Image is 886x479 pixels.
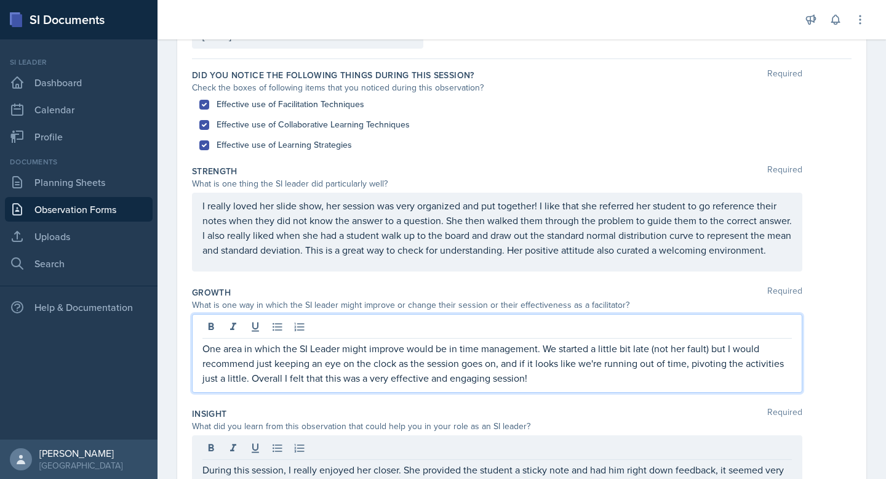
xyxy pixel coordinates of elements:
[767,69,802,81] span: Required
[5,70,153,95] a: Dashboard
[5,170,153,195] a: Planning Sheets
[5,156,153,167] div: Documents
[202,198,792,257] p: I really loved her slide show, her session was very organized and put together! I like that she r...
[192,420,802,433] div: What did you learn from this observation that could help you in your role as an SI leader?
[192,286,231,299] label: Growth
[767,165,802,177] span: Required
[5,224,153,249] a: Uploads
[192,299,802,312] div: What is one way in which the SI leader might improve or change their session or their effectivene...
[217,98,364,111] label: Effective use of Facilitation Techniques
[217,118,410,131] label: Effective use of Collaborative Learning Techniques
[192,165,237,177] label: Strength
[5,197,153,222] a: Observation Forms
[192,408,226,420] label: Insight
[192,69,474,81] label: Did you notice the following things during this session?
[5,251,153,276] a: Search
[5,97,153,122] a: Calendar
[39,447,122,459] div: [PERSON_NAME]
[217,139,352,151] label: Effective use of Learning Strategies
[5,295,153,320] div: Help & Documentation
[192,177,802,190] div: What is one thing the SI leader did particularly well?
[767,408,802,420] span: Required
[767,286,802,299] span: Required
[5,57,153,68] div: Si leader
[192,81,802,94] div: Check the boxes of following items that you noticed during this observation?
[39,459,122,472] div: [GEOGRAPHIC_DATA]
[5,124,153,149] a: Profile
[202,341,792,385] p: One area in which the SI Leader might improve would be in time management. We started a little bi...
